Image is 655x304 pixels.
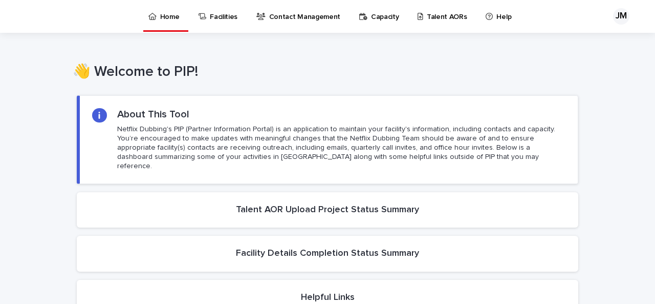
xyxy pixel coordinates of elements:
[613,8,629,25] div: JM
[73,64,574,81] h1: 👋 Welcome to PIP!
[117,125,565,171] p: Netflix Dubbing's PIP (Partner Information Portal) is an application to maintain your facility's ...
[301,292,355,303] h2: Helpful Links
[236,205,419,216] h2: Talent AOR Upload Project Status Summary
[117,108,189,120] h2: About This Tool
[236,248,419,259] h2: Facility Details Completion Status Summary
